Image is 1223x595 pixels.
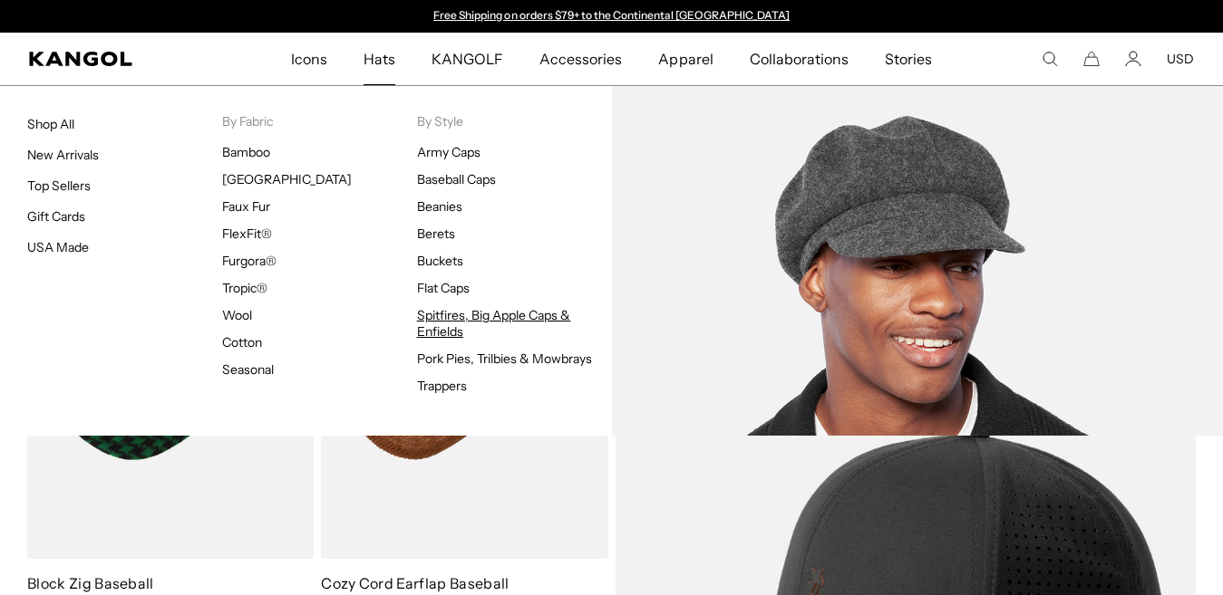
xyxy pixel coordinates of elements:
[222,144,270,160] a: Bamboo
[222,361,274,378] a: Seasonal
[27,208,85,225] a: Gift Cards
[273,33,345,85] a: Icons
[345,33,413,85] a: Hats
[417,144,480,160] a: Army Caps
[222,280,267,296] a: Tropic®
[27,239,89,255] a: USA Made
[413,33,521,85] a: KANGOLF
[867,33,950,85] a: Stories
[417,378,467,394] a: Trappers
[417,113,612,130] p: By Style
[433,8,790,22] a: Free Shipping on orders $79+ to the Continental [GEOGRAPHIC_DATA]
[417,198,462,215] a: Beanies
[521,33,640,85] a: Accessories
[222,334,262,350] a: Cotton
[425,9,799,24] slideshow-component: Announcement bar
[417,253,463,269] a: Buckets
[27,116,74,132] a: Shop All
[321,574,509,592] a: Cozy Cord Earflap Baseball
[417,171,496,187] a: Baseball Caps
[222,198,270,215] a: Faux Fur
[417,226,455,242] a: Berets
[222,253,277,269] a: Furgora®
[885,33,932,85] span: Stories
[417,280,470,296] a: Flat Caps
[27,147,99,163] a: New Arrivals
[432,33,503,85] span: KANGOLF
[417,307,571,340] a: Spitfires, Big Apple Caps & Enfields
[222,171,352,187] a: [GEOGRAPHIC_DATA]
[425,9,799,24] div: 1 of 2
[291,33,327,85] span: Icons
[640,33,731,85] a: Apparel
[222,307,252,323] a: Wool
[539,33,622,85] span: Accessories
[1125,51,1141,67] a: Account
[222,113,417,130] p: By Fabric
[29,52,191,66] a: Kangol
[364,33,395,85] span: Hats
[750,33,849,85] span: Collaborations
[417,350,593,367] a: Pork Pies, Trilbies & Mowbrays
[425,9,799,24] div: Announcement
[732,33,867,85] a: Collaborations
[658,33,713,85] span: Apparel
[1083,51,1100,67] button: Cart
[222,226,272,242] a: FlexFit®
[1042,51,1058,67] summary: Search here
[27,574,154,592] a: Block Zig Baseball
[1167,51,1194,67] button: USD
[27,178,91,194] a: Top Sellers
